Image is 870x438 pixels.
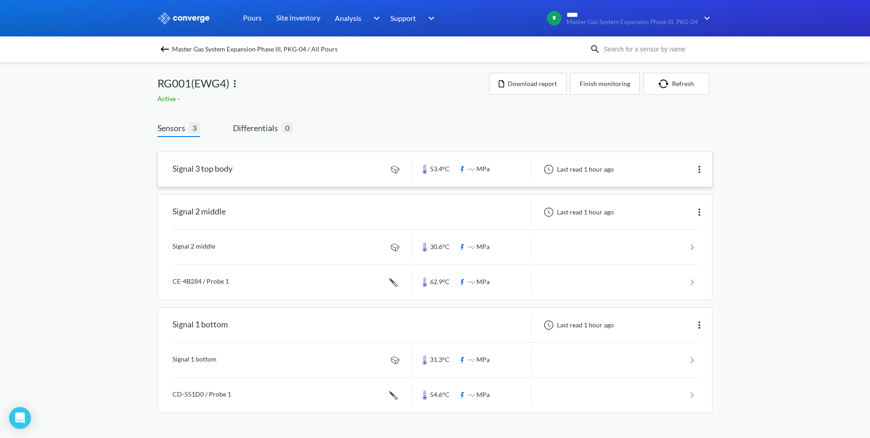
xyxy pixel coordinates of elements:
[694,164,705,175] img: more.svg
[335,12,361,24] span: Analysis
[172,313,228,337] div: Signal 1 bottom
[422,13,437,24] img: downArrow.svg
[172,43,338,56] span: Master Gas System Expansion Phase III, PKG-04 / All Pours
[157,12,210,24] img: logo_ewhite.svg
[694,320,705,331] img: more.svg
[698,13,713,24] img: downArrow.svg
[489,73,567,95] button: Download report
[157,75,229,92] span: RG001(EWG4)
[157,122,189,134] span: Sensors
[233,122,282,134] span: Differentials
[159,44,170,55] img: backspace.svg
[694,207,705,218] img: more.svg
[157,95,177,102] span: Active
[601,44,711,54] input: Search for a sensor by name
[658,79,672,88] img: icon-refresh.svg
[643,73,709,95] button: Refresh
[570,73,640,95] button: Finish monitoring
[172,200,226,224] div: Signal 2 middle
[539,320,617,331] div: Last read 1 hour ago
[567,19,698,25] span: Master Gas System Expansion Phase III, PKG-04
[282,122,293,133] span: 0
[189,122,200,133] span: 3
[539,207,617,218] div: Last read 1 hour ago
[229,78,240,89] img: more.svg
[368,13,382,24] img: downArrow.svg
[390,12,416,24] span: Support
[177,95,182,102] span: -
[9,407,31,429] div: Open Intercom Messenger
[590,44,601,55] img: icon-search.svg
[499,80,504,87] img: icon-file.svg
